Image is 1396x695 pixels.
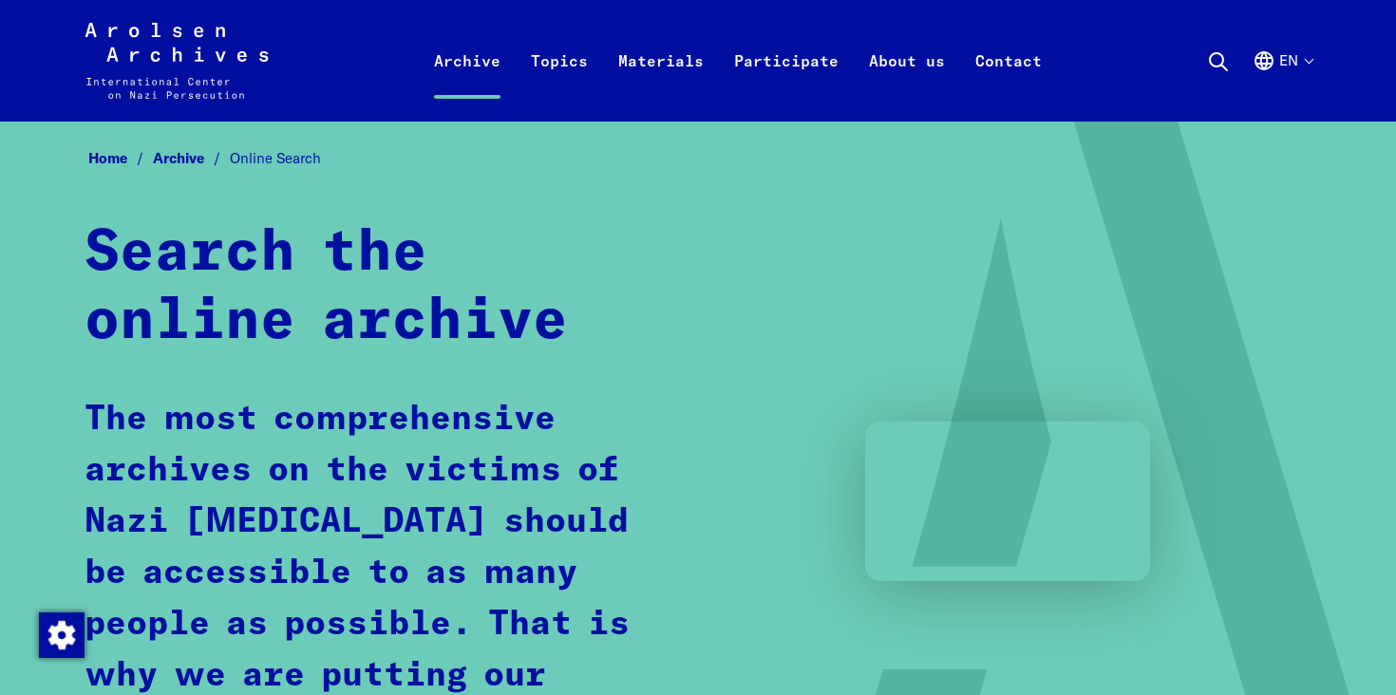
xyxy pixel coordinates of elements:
[960,46,1057,122] a: Contact
[516,46,603,122] a: Topics
[719,46,854,122] a: Participate
[603,46,719,122] a: Materials
[1253,49,1312,118] button: English, language selection
[38,611,84,657] div: Change consent
[85,144,1312,174] nav: Breadcrumb
[39,612,85,658] img: Change consent
[230,149,321,167] span: Online Search
[419,23,1057,99] nav: Primary
[854,46,960,122] a: About us
[419,46,516,122] a: Archive
[88,149,153,167] a: Home
[153,149,230,167] a: Archive
[85,225,568,350] strong: Search the online archive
